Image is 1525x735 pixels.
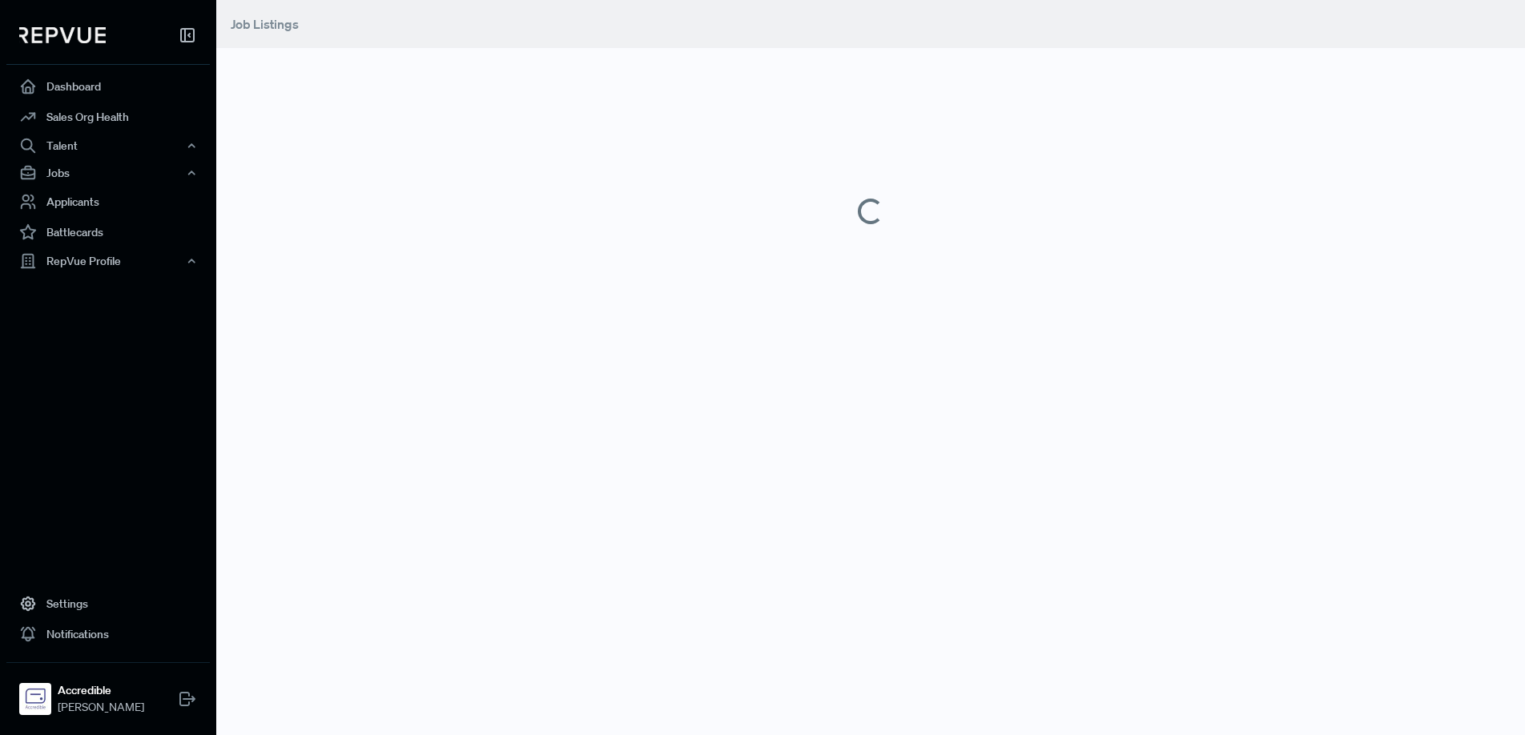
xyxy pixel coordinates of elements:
a: Notifications [6,619,210,649]
button: Jobs [6,159,210,187]
img: RepVue [19,27,106,43]
strong: Accredible [58,682,144,699]
a: Sales Org Health [6,102,210,132]
img: Accredible [22,686,48,712]
a: Settings [6,588,210,619]
a: AccredibleAccredible[PERSON_NAME] [6,662,210,722]
a: Dashboard [6,71,210,102]
span: [PERSON_NAME] [58,699,144,716]
button: RepVue Profile [6,247,210,275]
a: Battlecards [6,217,210,247]
button: Talent [6,132,210,159]
a: Applicants [6,187,210,217]
a: Job Listings [231,14,299,34]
